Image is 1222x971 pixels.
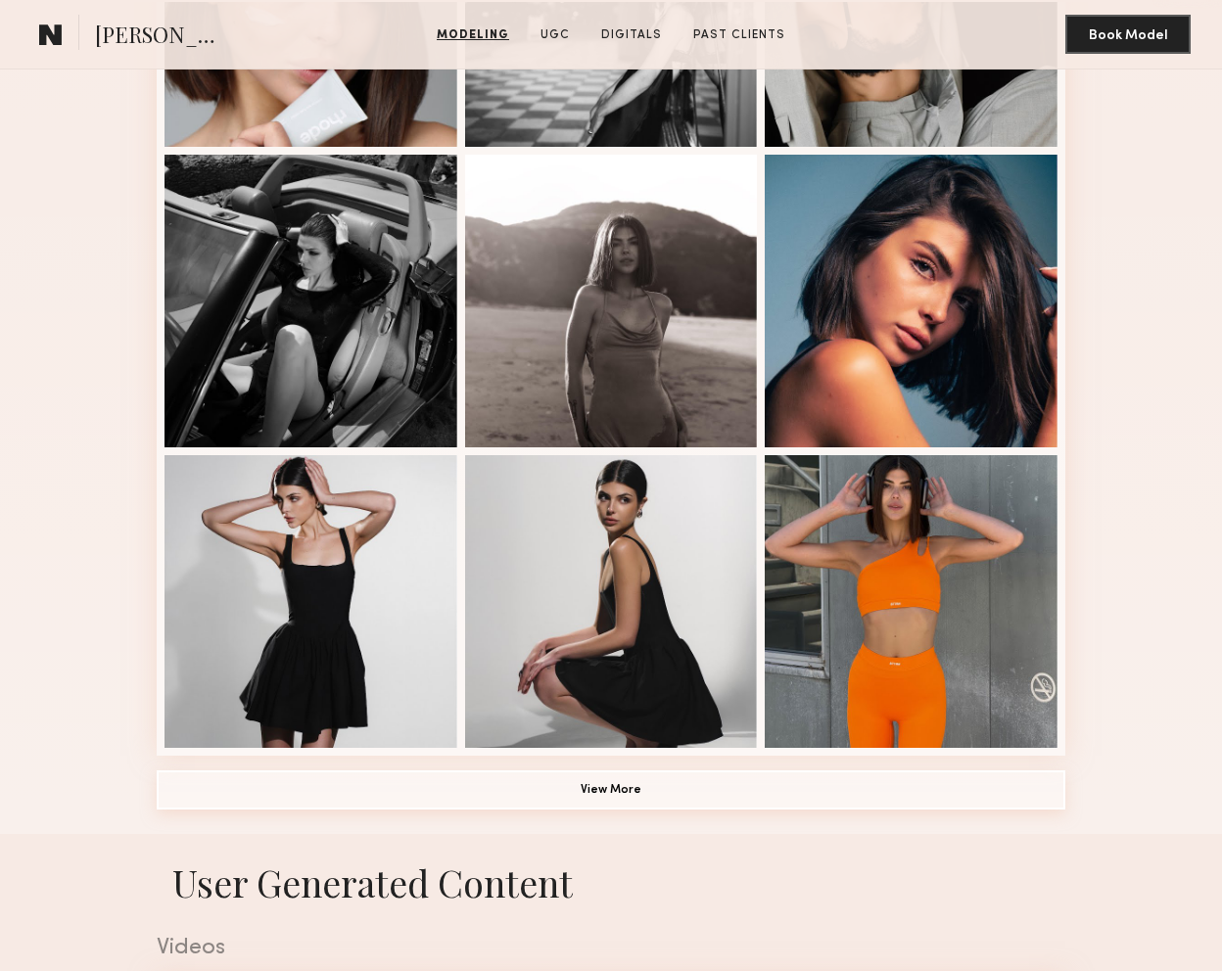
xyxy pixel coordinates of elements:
button: Book Model [1065,15,1191,54]
a: UGC [533,26,578,44]
div: Videos [157,937,1065,959]
h1: User Generated Content [141,857,1081,906]
a: Modeling [429,26,517,44]
a: Book Model [1065,25,1191,42]
span: [PERSON_NAME] [95,20,231,54]
button: View More [157,770,1065,809]
a: Digitals [593,26,670,44]
a: Past Clients [685,26,793,44]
